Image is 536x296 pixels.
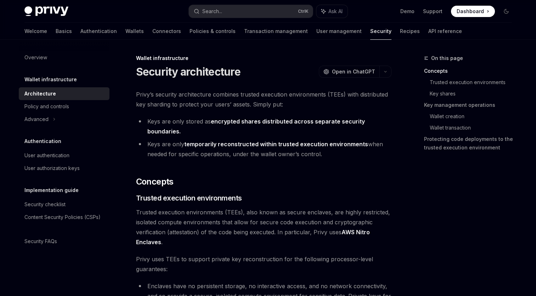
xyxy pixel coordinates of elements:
[400,8,414,15] a: Demo
[136,176,174,187] span: Concepts
[19,162,109,175] a: User authorization keys
[19,87,109,100] a: Architecture
[316,23,362,40] a: User management
[328,8,343,15] span: Ask AI
[125,23,144,40] a: Wallets
[190,23,236,40] a: Policies & controls
[19,51,109,64] a: Overview
[431,54,463,62] span: On this page
[424,133,518,153] a: Protecting code deployments to the trusted execution environment
[457,8,484,15] span: Dashboard
[136,65,241,78] h1: Security architecture
[19,100,109,113] a: Policy and controls
[319,66,379,78] button: Open in ChatGPT
[24,115,49,124] div: Advanced
[424,99,518,111] a: Key management operations
[136,139,391,159] li: Keys are only when needed for specific operations, under the wallet owner’s control.
[136,55,391,62] div: Wallet infrastructure
[136,193,242,203] span: Trusted execution environments
[24,75,77,84] h5: Wallet infrastructure
[19,211,109,224] a: Content Security Policies (CSPs)
[244,23,308,40] a: Transaction management
[332,68,375,75] span: Open in ChatGPT
[202,7,222,16] div: Search...
[430,122,518,133] a: Wallet transaction
[24,237,57,246] div: Security FAQs
[423,8,442,15] a: Support
[24,164,80,172] div: User authorization keys
[428,23,462,40] a: API reference
[24,23,47,40] a: Welcome
[136,254,391,274] span: Privy uses TEEs to support private key reconstruction for the following processor-level guarantees:
[56,23,72,40] a: Basics
[24,200,66,209] div: Security checklist
[136,116,391,136] li: Keys are only stored as
[19,198,109,211] a: Security checklist
[424,65,518,77] a: Concepts
[24,53,47,62] div: Overview
[370,23,391,40] a: Security
[184,141,368,148] strong: temporarily reconstructed within trusted execution environments
[24,186,79,194] h5: Implementation guide
[24,137,61,146] h5: Authentication
[136,207,391,247] span: Trusted execution environments (TEEs), also known as secure enclaves, are highly restricted, isol...
[24,102,69,111] div: Policy and controls
[451,6,495,17] a: Dashboard
[430,88,518,99] a: Key shares
[189,5,313,18] button: Search...CtrlK
[24,213,101,221] div: Content Security Policies (CSPs)
[19,235,109,248] a: Security FAQs
[147,118,365,135] strong: encrypted shares distributed across separate security boundaries.
[430,111,518,122] a: Wallet creation
[24,89,56,98] div: Architecture
[298,9,309,14] span: Ctrl K
[316,5,348,18] button: Ask AI
[80,23,117,40] a: Authentication
[501,6,512,17] button: Toggle dark mode
[19,149,109,162] a: User authentication
[430,77,518,88] a: Trusted execution environments
[24,151,69,160] div: User authentication
[136,89,391,109] span: Privy’s security architecture combines trusted execution environments (TEEs) with distributed key...
[400,23,420,40] a: Recipes
[152,23,181,40] a: Connectors
[24,6,68,16] img: dark logo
